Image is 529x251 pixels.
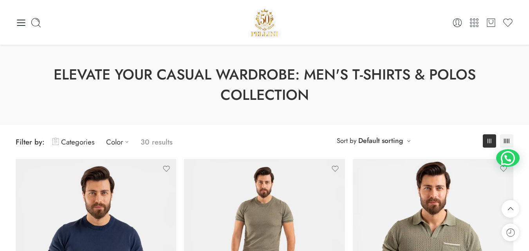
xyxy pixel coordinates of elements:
p: 30 results [141,133,173,151]
a: Pellini - [248,6,282,39]
a: Default sorting [358,135,403,146]
h1: Elevate Your Casual Wardrobe: Men's T-Shirts & Polos Collection [20,65,509,105]
span: Sort by [337,134,356,147]
a: Login / Register [452,17,463,28]
a: Wishlist [502,17,513,28]
a: Categories [52,133,94,151]
span: Filter by: [16,137,45,147]
img: Pellini [248,6,282,39]
a: Color [106,133,133,151]
a: Cart [486,17,497,28]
